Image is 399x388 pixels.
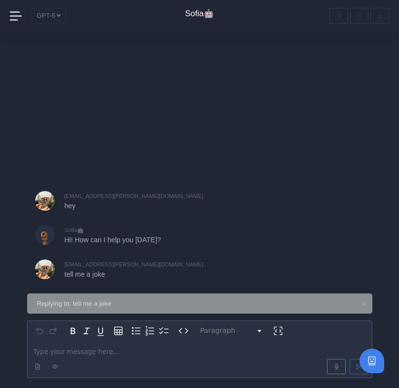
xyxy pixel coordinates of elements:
div: Replying to : tell me a joke [37,298,361,309]
button: Bulleted list [129,324,143,338]
div: editable markdown [28,341,372,378]
p: hey [65,201,326,211]
button: Italic [80,324,94,338]
button: Inline code format [177,324,190,338]
button: Block type [196,324,267,338]
button: Bold [66,324,80,338]
div: [EMAIL_ADDRESS][PERSON_NAME][DOMAIN_NAME] [65,191,372,201]
p: tell me a joke [65,269,326,280]
button: Check list [157,324,171,338]
button: Underline [94,324,108,338]
div: [EMAIL_ADDRESS][PERSON_NAME][DOMAIN_NAME] [65,259,372,269]
button: Numbered list [143,324,157,338]
h4: Sofia🤖 [185,9,214,19]
div: Sofia🤖 [65,225,372,235]
p: Hi! How can I help you [DATE]? [65,235,326,245]
div: toggle group [129,324,171,338]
